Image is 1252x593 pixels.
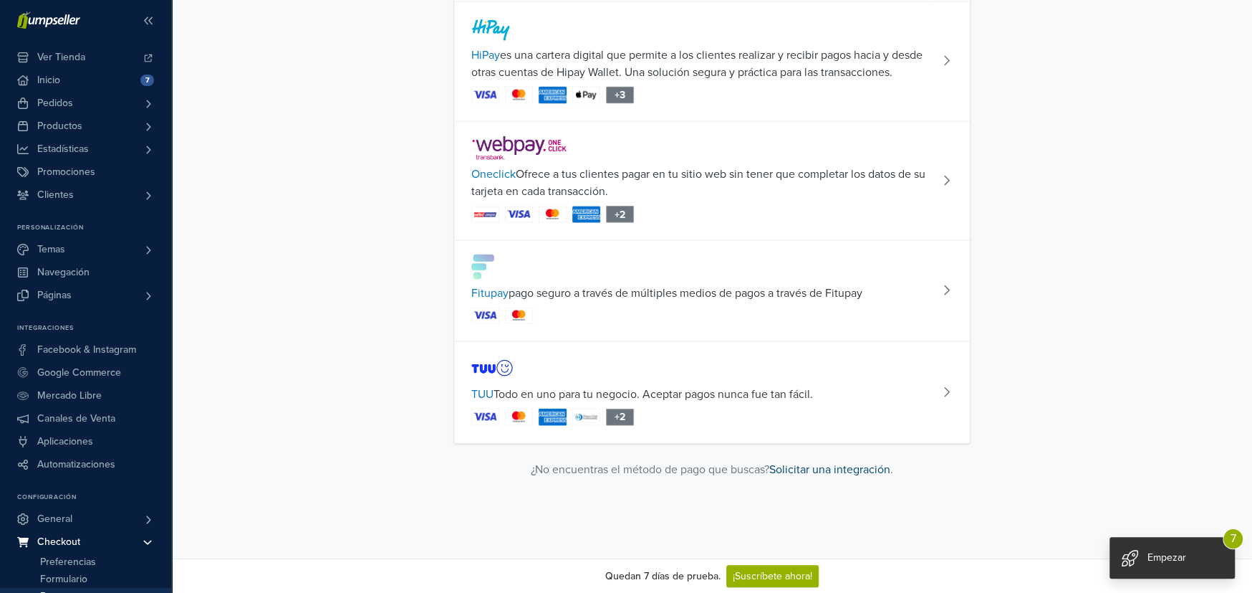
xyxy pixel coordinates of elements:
[471,409,499,425] img: Image 1
[40,554,96,571] span: Preferencias
[40,571,87,588] span: Formulario
[471,356,513,381] img: tuu.png
[726,565,819,587] a: ¡Suscríbete ahora!
[37,430,93,453] span: Aplicaciones
[454,461,970,478] div: ¿No encuentras el método de pago que buscas? .
[471,207,499,223] img: Image 1
[471,285,862,302] span: pago seguro a través de múltiples medios de pagos a través de Fitupay
[37,261,90,284] span: Navegación
[606,206,634,223] div: + 2
[37,184,74,207] span: Clientes
[37,531,80,554] span: Checkout
[471,255,496,280] img: fitupay.png
[471,166,931,200] span: Ofrece a tus clientes pagar en tu sitio web sin tener que completar los datos de su tarjeta en ca...
[1109,537,1235,579] div: Empezar 7
[37,338,136,361] span: Facebook & Instagram
[17,224,171,232] p: Personalización
[471,47,931,81] span: es una cartera digital que permite a los clientes realizar y recibir pagos hacia y desde otras cu...
[37,238,65,261] span: Temas
[37,361,121,384] span: Google Commerce
[471,136,567,161] img: oneclick.png
[37,46,85,69] span: Ver Tienda
[605,569,721,584] div: Quedan 7 días de prueba.
[37,115,82,138] span: Productos
[471,167,516,181] a: Oneclick
[606,87,634,104] div: + 3
[37,384,102,407] span: Mercado Libre
[471,87,499,103] img: Image 1
[539,87,567,103] img: Image 3
[539,409,567,425] img: Image 3
[505,87,533,103] img: Image 2
[37,453,115,476] span: Automatizaciones
[37,161,95,184] span: Promociones
[505,409,533,425] img: Image 2
[37,92,73,115] span: Pedidos
[1223,528,1243,549] span: 7
[1147,551,1186,564] span: Empezar
[769,462,890,477] a: Solicitar una integración
[471,308,499,324] img: Image 1
[37,284,72,307] span: Páginas
[471,286,509,300] a: Fitupay
[37,69,60,92] span: Inicio
[17,493,171,502] p: Configuración
[37,508,72,531] span: General
[17,324,171,333] p: Integraciones
[505,207,533,223] img: Image 2
[37,407,115,430] span: Canales de Venta
[539,207,567,223] img: Image 3
[140,75,154,86] span: 7
[471,19,510,42] img: hipay.svg
[606,409,634,426] div: + 2
[471,386,813,403] span: Todo en uno para tu negocio. Aceptar pagos nunca fue tan fácil.
[505,308,533,324] img: Image 2
[471,387,493,402] a: TUU
[572,87,600,103] img: Image 4
[572,409,600,425] img: Image 4
[471,48,500,62] a: HiPay
[572,207,600,223] img: Image 4
[37,138,89,161] span: Estadísticas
